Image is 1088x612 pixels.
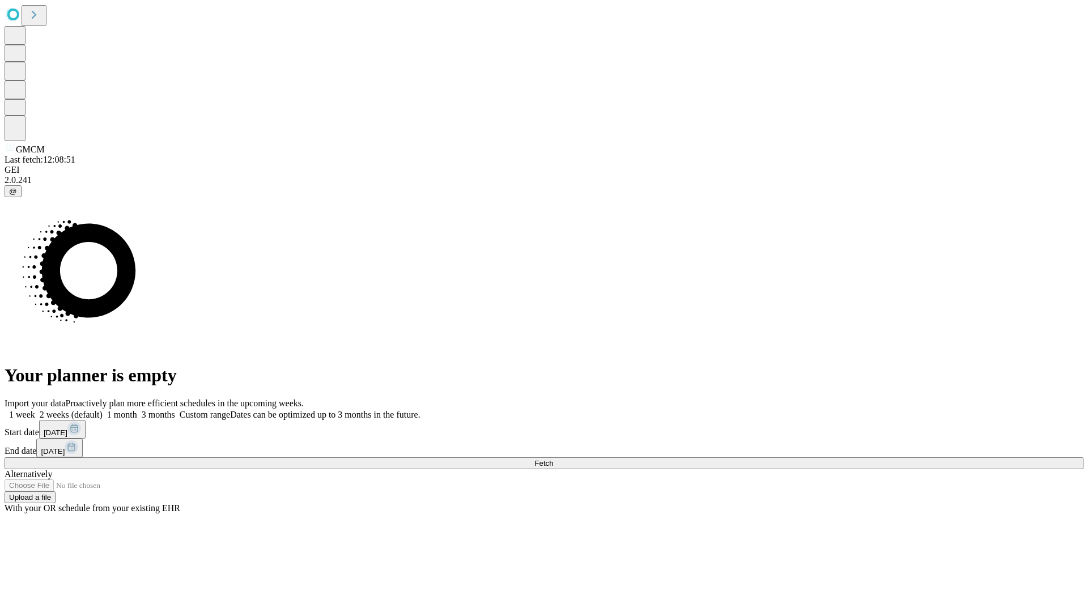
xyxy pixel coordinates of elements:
[16,144,45,154] span: GMCM
[5,165,1083,175] div: GEI
[5,420,1083,439] div: Start date
[180,410,230,419] span: Custom range
[142,410,175,419] span: 3 months
[39,420,86,439] button: [DATE]
[5,175,1083,185] div: 2.0.241
[5,185,22,197] button: @
[5,469,52,479] span: Alternatively
[44,428,67,437] span: [DATE]
[534,459,553,467] span: Fetch
[5,155,75,164] span: Last fetch: 12:08:51
[66,398,304,408] span: Proactively plan more efficient schedules in the upcoming weeks.
[107,410,137,419] span: 1 month
[9,410,35,419] span: 1 week
[5,503,180,513] span: With your OR schedule from your existing EHR
[40,410,103,419] span: 2 weeks (default)
[230,410,420,419] span: Dates can be optimized up to 3 months in the future.
[5,457,1083,469] button: Fetch
[5,491,56,503] button: Upload a file
[36,439,83,457] button: [DATE]
[9,187,17,195] span: @
[5,365,1083,386] h1: Your planner is empty
[41,447,65,456] span: [DATE]
[5,398,66,408] span: Import your data
[5,439,1083,457] div: End date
